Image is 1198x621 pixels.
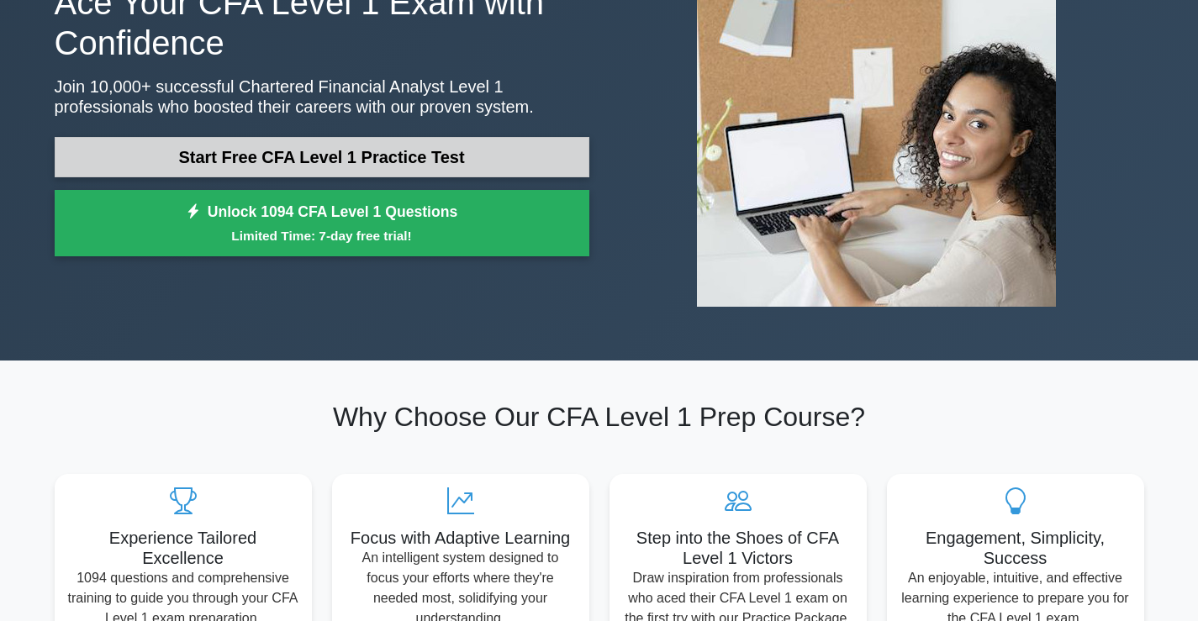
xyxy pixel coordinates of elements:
[346,528,576,548] h5: Focus with Adaptive Learning
[623,528,853,568] h5: Step into the Shoes of CFA Level 1 Victors
[55,190,589,257] a: Unlock 1094 CFA Level 1 QuestionsLimited Time: 7-day free trial!
[55,76,589,117] p: Join 10,000+ successful Chartered Financial Analyst Level 1 professionals who boosted their caree...
[68,528,298,568] h5: Experience Tailored Excellence
[55,137,589,177] a: Start Free CFA Level 1 Practice Test
[76,226,568,245] small: Limited Time: 7-day free trial!
[900,528,1131,568] h5: Engagement, Simplicity, Success
[55,401,1144,433] h2: Why Choose Our CFA Level 1 Prep Course?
